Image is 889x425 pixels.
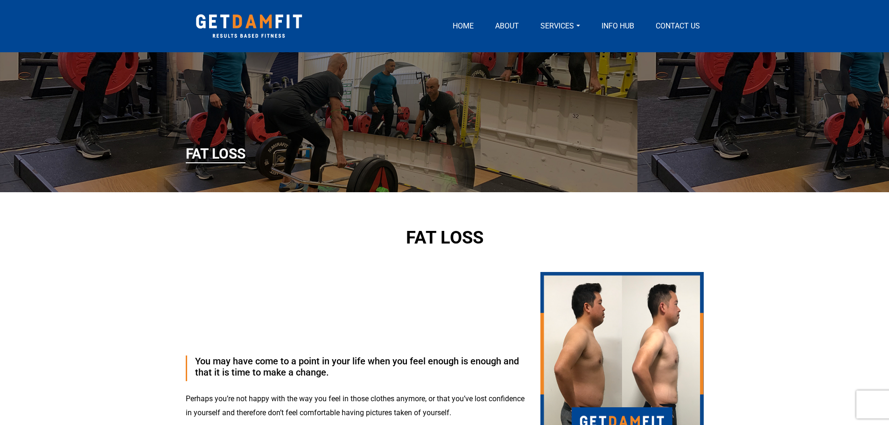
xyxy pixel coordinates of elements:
a: Info Hub [598,21,638,32]
h2: Fat Loss [246,227,643,249]
a: About [491,21,523,32]
a: Contact us [652,21,704,32]
a: Services [537,21,583,32]
h3: You may have come to a point in your life when you feel enough is enough and that it is time to m... [195,355,526,378]
a: Home [449,21,477,32]
h4: Fat loss [186,146,245,163]
p: Perhaps you’re not happy with the way you feel in those clothes anymore, or that you’ve lost conf... [186,392,526,420]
